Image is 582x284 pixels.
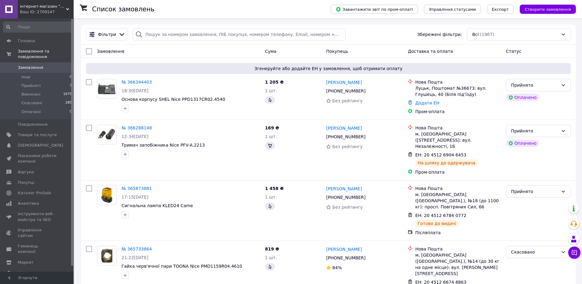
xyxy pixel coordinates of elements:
[21,83,40,89] span: Прийняті
[20,9,74,15] div: Ваш ID: 2709147
[326,49,348,54] span: Покупець
[265,255,277,260] span: 1 шт.
[511,128,558,134] div: Прийнято
[326,89,365,93] span: [PHONE_NUMBER]
[21,100,42,106] span: Скасовані
[21,109,41,115] span: Оплачені
[121,88,148,93] span: 18:30[DATE]
[511,82,558,89] div: Прийнято
[265,247,279,251] span: 819 ₴
[121,203,193,208] a: Сигнальна лампа KLED24 Came
[97,79,117,99] a: Фото товару
[265,80,284,85] span: 1 205 ₴
[408,49,453,54] span: Доставка та оплата
[326,79,362,85] a: [PERSON_NAME]
[97,186,116,205] img: Фото товару
[97,185,117,205] a: Фото товару
[121,195,148,199] span: 17:15[DATE]
[415,220,459,227] div: Готово до видачі
[506,49,522,54] span: Статус
[18,153,57,164] span: Показники роботи компанії
[415,213,466,218] span: ЕН: 20 4512 6784 0772
[18,260,33,265] span: Маркет
[63,92,72,97] span: 1679
[326,255,365,260] span: [PHONE_NUMBER]
[511,249,558,255] div: Скасовано
[487,5,514,14] button: Експорт
[511,188,558,195] div: Прийнято
[18,243,57,254] span: Гаманець компанії
[18,211,57,222] span: Інструменти веб-майстра та SEO
[265,195,277,199] span: 1 шт.
[429,7,476,12] span: Управління статусами
[331,5,418,14] button: Завантажити звіт по пром-оплаті
[18,38,35,44] span: Головна
[97,246,116,265] img: Фото товару
[18,270,49,276] span: Налаштування
[415,152,466,157] span: ЕН: 20 4512 6904 6453
[415,108,501,115] div: Пром-оплата
[332,205,363,210] span: Без рейтингу
[514,6,576,11] a: Створити замовлення
[88,65,569,72] span: Згенеруйте або додайте ЕН у замовлення, щоб отримати оплату
[424,5,481,14] button: Управління статусами
[326,195,365,200] span: [PHONE_NUMBER]
[265,125,279,130] span: 169 ₴
[326,246,362,252] a: [PERSON_NAME]
[70,74,72,80] span: 0
[98,31,116,37] span: Фільтри
[415,169,501,175] div: Пром-оплата
[121,255,148,260] span: 21:22[DATE]
[417,31,462,37] span: Збережені фільтри:
[18,143,63,148] span: [DEMOGRAPHIC_DATA]
[3,22,72,33] input: Пошук
[568,247,580,259] button: Чат з покупцем
[97,79,116,98] img: Фото товару
[121,134,148,139] span: 12:34[DATE]
[18,169,34,175] span: Відгуки
[326,186,362,192] a: [PERSON_NAME]
[20,4,66,9] span: інтернет-магазин "AV Gate"
[520,5,576,14] button: Створити замовлення
[18,227,57,239] span: Управління сайтом
[525,7,571,12] span: Створити замовлення
[18,65,43,70] span: Замовлення
[121,125,152,130] a: № 366288148
[121,247,152,251] a: № 365733864
[265,49,276,54] span: Cума
[265,186,284,191] span: 1 458 ₴
[332,265,342,270] span: 84%
[415,252,501,277] div: м. [GEOGRAPHIC_DATA] ([GEOGRAPHIC_DATA].), №14 (до 30 кг на одне місце): вул. [PERSON_NAME][STREE...
[70,109,72,115] span: 0
[332,98,363,103] span: Без рейтингу
[97,125,117,144] a: Фото товару
[121,80,152,85] a: № 366344403
[472,31,479,37] span: Всі
[70,83,72,89] span: 3
[480,32,494,37] span: (1967)
[506,94,539,101] div: Оплачено
[415,131,501,149] div: м. [GEOGRAPHIC_DATA] ([STREET_ADDRESS]: вул. Незалежності, 1Б
[415,79,501,85] div: Нова Пошта
[265,134,277,139] span: 1 шт.
[121,97,225,102] a: Основа корпусу SHEL Nice PPD1317CR02.4540
[415,191,501,210] div: м. [GEOGRAPHIC_DATA] ([GEOGRAPHIC_DATA].), №18 (до 1100 кг): просп. Повітряних Сил, 66
[121,143,205,148] a: Тримач запобіжника Nice PFV-A.2213
[18,180,34,185] span: Покупці
[492,7,509,12] span: Експорт
[506,140,539,147] div: Оплачено
[415,85,501,97] div: Луцьк, Поштомат №36673: вул. Глушець, 40 (БІля під'їзду)
[332,144,363,149] span: Без рейтингу
[326,125,362,131] a: [PERSON_NAME]
[415,185,501,191] div: Нова Пошта
[92,6,154,13] h1: Список замовлень
[265,88,277,93] span: 1 шт.
[18,201,39,206] span: Аналітика
[18,122,48,127] span: Повідомлення
[121,264,242,269] span: Гайка черв'ячної пари TOONA Nice PMD1159R04.4610
[21,74,30,80] span: Нові
[415,159,478,167] div: На шляху до одержувача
